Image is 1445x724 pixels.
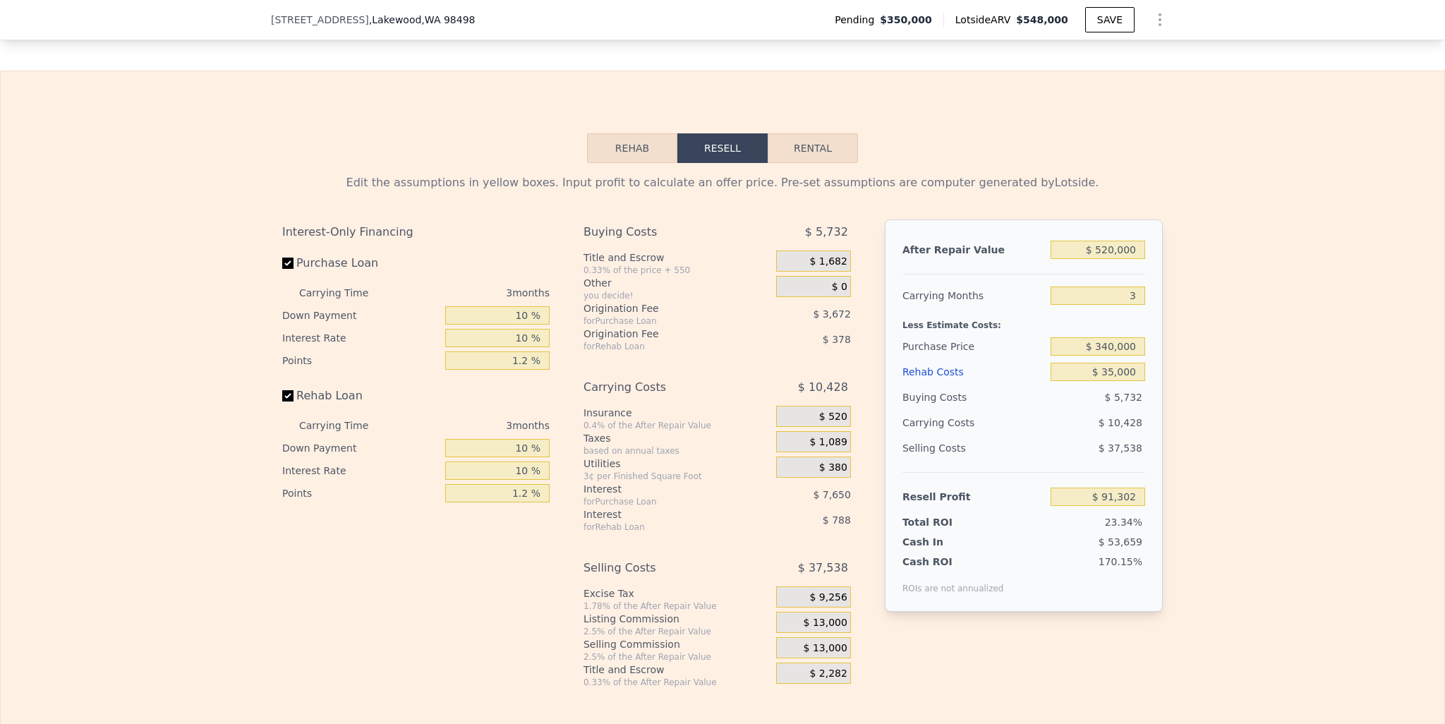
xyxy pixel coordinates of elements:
[282,258,294,269] input: Purchase Loan
[902,334,1045,359] div: Purchase Price
[1016,14,1068,25] span: $548,000
[282,251,440,276] label: Purchase Loan
[902,435,1045,461] div: Selling Costs
[397,414,550,437] div: 3 months
[584,327,741,341] div: Origination Fee
[584,457,770,471] div: Utilities
[809,436,847,449] span: $ 1,089
[813,308,850,320] span: $ 3,672
[819,461,847,474] span: $ 380
[902,484,1045,509] div: Resell Profit
[584,586,770,601] div: Excise Tax
[809,668,847,680] span: $ 2,282
[282,174,1163,191] div: Edit the assumptions in yellow boxes. Input profit to calculate an offer price. Pre-set assumptio...
[584,341,741,352] div: for Rehab Loan
[584,265,770,276] div: 0.33% of the price + 550
[584,290,770,301] div: you decide!
[282,304,440,327] div: Down Payment
[584,677,770,688] div: 0.33% of the After Repair Value
[584,420,770,431] div: 0.4% of the After Repair Value
[1099,417,1142,428] span: $ 10,428
[813,489,850,500] span: $ 7,650
[584,276,770,290] div: Other
[584,251,770,265] div: Title and Escrow
[584,482,741,496] div: Interest
[823,514,851,526] span: $ 788
[798,375,848,400] span: $ 10,428
[880,13,932,27] span: $350,000
[584,651,770,663] div: 2.5% of the After Repair Value
[1099,536,1142,548] span: $ 53,659
[832,281,847,294] span: $ 0
[805,219,848,245] span: $ 5,732
[584,521,741,533] div: for Rehab Loan
[282,390,294,402] input: Rehab Loan
[902,237,1045,263] div: After Repair Value
[584,406,770,420] div: Insurance
[282,349,440,372] div: Points
[584,219,741,245] div: Buying Costs
[584,663,770,677] div: Title and Escrow
[299,414,391,437] div: Carrying Time
[955,13,1016,27] span: Lotside ARV
[282,219,550,245] div: Interest-Only Financing
[823,334,851,345] span: $ 378
[902,385,1045,410] div: Buying Costs
[369,13,476,27] span: , Lakewood
[282,482,440,505] div: Points
[584,507,741,521] div: Interest
[584,471,770,482] div: 3¢ per Finished Square Foot
[809,255,847,268] span: $ 1,682
[1105,392,1142,403] span: $ 5,732
[584,555,741,581] div: Selling Costs
[677,133,768,163] button: Resell
[809,591,847,604] span: $ 9,256
[819,411,847,423] span: $ 520
[835,13,880,27] span: Pending
[584,637,770,651] div: Selling Commission
[1099,442,1142,454] span: $ 37,538
[1099,556,1142,567] span: 170.15%
[804,642,847,655] span: $ 13,000
[902,359,1045,385] div: Rehab Costs
[282,327,440,349] div: Interest Rate
[902,410,991,435] div: Carrying Costs
[271,13,369,27] span: [STREET_ADDRESS]
[1105,517,1142,528] span: 23.34%
[282,437,440,459] div: Down Payment
[768,133,858,163] button: Rental
[902,308,1145,334] div: Less Estimate Costs:
[798,555,848,581] span: $ 37,538
[587,133,677,163] button: Rehab
[421,14,475,25] span: , WA 98498
[584,601,770,612] div: 1.78% of the After Repair Value
[584,375,741,400] div: Carrying Costs
[902,535,991,549] div: Cash In
[584,496,741,507] div: for Purchase Loan
[584,626,770,637] div: 2.5% of the After Repair Value
[1085,7,1135,32] button: SAVE
[902,569,1004,594] div: ROIs are not annualized
[584,612,770,626] div: Listing Commission
[902,555,1004,569] div: Cash ROI
[397,282,550,304] div: 3 months
[584,445,770,457] div: based on annual taxes
[804,617,847,629] span: $ 13,000
[584,431,770,445] div: Taxes
[902,515,991,529] div: Total ROI
[902,283,1045,308] div: Carrying Months
[299,282,391,304] div: Carrying Time
[584,301,741,315] div: Origination Fee
[1146,6,1174,34] button: Show Options
[282,459,440,482] div: Interest Rate
[584,315,741,327] div: for Purchase Loan
[282,383,440,409] label: Rehab Loan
